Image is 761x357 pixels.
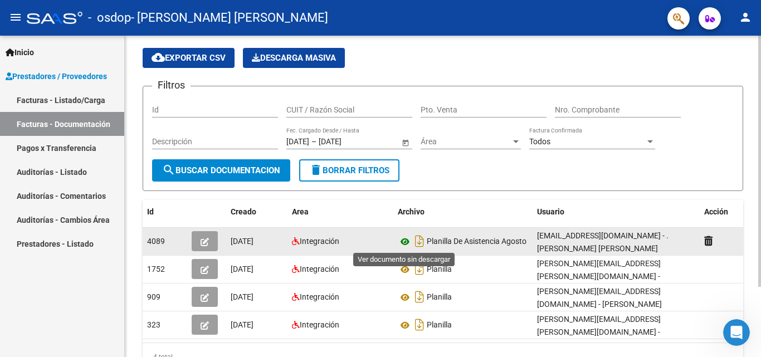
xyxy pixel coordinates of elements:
[300,237,339,246] span: Integración
[231,237,253,246] span: [DATE]
[226,200,287,224] datatable-header-cell: Creado
[537,259,661,294] span: [PERSON_NAME][EMAIL_ADDRESS][PERSON_NAME][DOMAIN_NAME] - [PERSON_NAME]
[427,265,452,274] span: Planilla
[231,207,256,216] span: Creado
[300,292,339,301] span: Integración
[292,207,309,216] span: Area
[412,288,427,306] i: Descargar documento
[300,320,339,329] span: Integración
[537,315,661,349] span: [PERSON_NAME][EMAIL_ADDRESS][PERSON_NAME][DOMAIN_NAME] - [PERSON_NAME]
[537,287,662,309] span: [PERSON_NAME][EMAIL_ADDRESS][DOMAIN_NAME] - [PERSON_NAME]
[147,207,154,216] span: Id
[537,231,669,253] span: [EMAIL_ADDRESS][DOMAIN_NAME] - . [PERSON_NAME] [PERSON_NAME]
[231,292,253,301] span: [DATE]
[427,321,452,330] span: Planilla
[399,136,411,148] button: Open calendar
[243,48,345,68] app-download-masive: Descarga masiva de comprobantes (adjuntos)
[147,292,160,301] span: 909
[147,237,165,246] span: 4089
[421,137,511,146] span: Área
[143,48,235,68] button: Exportar CSV
[231,320,253,329] span: [DATE]
[162,163,175,177] mat-icon: search
[723,319,750,346] iframe: Intercom live chat
[286,137,309,146] input: Fecha inicio
[300,265,339,273] span: Integración
[299,159,399,182] button: Borrar Filtros
[6,46,34,58] span: Inicio
[88,6,131,30] span: - osdop
[704,207,728,216] span: Acción
[393,200,533,224] datatable-header-cell: Archivo
[533,200,700,224] datatable-header-cell: Usuario
[147,320,160,329] span: 323
[398,207,425,216] span: Archivo
[243,48,345,68] button: Descarga Masiva
[152,53,226,63] span: Exportar CSV
[147,265,165,273] span: 1752
[412,316,427,334] i: Descargar documento
[311,137,316,146] span: –
[152,159,290,182] button: Buscar Documentacion
[412,232,427,250] i: Descargar documento
[427,293,452,302] span: Planilla
[152,77,191,93] h3: Filtros
[6,70,107,82] span: Prestadores / Proveedores
[309,163,323,177] mat-icon: delete
[9,11,22,24] mat-icon: menu
[252,53,336,63] span: Descarga Masiva
[427,237,526,246] span: Planilla De Asistencia Agosto
[231,265,253,273] span: [DATE]
[319,137,373,146] input: Fecha fin
[739,11,752,24] mat-icon: person
[412,260,427,278] i: Descargar documento
[162,165,280,175] span: Buscar Documentacion
[529,137,550,146] span: Todos
[287,200,393,224] datatable-header-cell: Area
[700,200,755,224] datatable-header-cell: Acción
[152,51,165,64] mat-icon: cloud_download
[143,200,187,224] datatable-header-cell: Id
[537,207,564,216] span: Usuario
[131,6,328,30] span: - [PERSON_NAME] [PERSON_NAME]
[309,165,389,175] span: Borrar Filtros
